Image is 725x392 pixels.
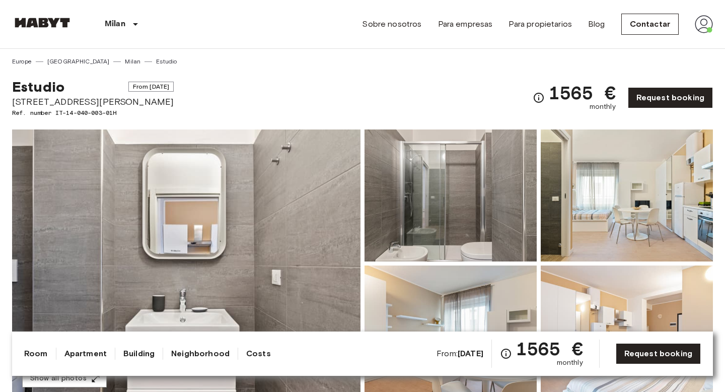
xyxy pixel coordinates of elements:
img: Habyt [12,18,72,28]
img: avatar [695,15,713,33]
a: Milan [125,57,140,66]
a: Neighborhood [171,348,230,360]
svg: Check cost overview for full price breakdown. Please note that discounts apply to new joiners onl... [533,92,545,104]
span: From [DATE] [128,82,174,92]
a: Costs [246,348,271,360]
button: Show all photos [22,369,107,388]
a: Apartment [64,348,107,360]
a: Room [24,348,48,360]
p: Milan [105,18,125,30]
a: Contactar [621,14,679,35]
span: From: [437,348,483,359]
span: Estudio [12,78,64,95]
a: Estudio [156,57,177,66]
a: Request booking [616,343,701,364]
a: Para propietarios [509,18,572,30]
a: Para empresas [438,18,493,30]
a: [GEOGRAPHIC_DATA] [47,57,110,66]
a: Request booking [628,87,713,108]
a: Sobre nosotros [362,18,421,30]
span: 1565 € [516,340,583,358]
span: 1565 € [549,84,616,102]
a: Building [123,348,155,360]
span: [STREET_ADDRESS][PERSON_NAME] [12,95,174,108]
a: Blog [588,18,605,30]
span: monthly [557,358,583,368]
b: [DATE] [458,349,483,358]
img: Picture of unit IT-14-040-003-01H [541,129,713,262]
a: Europe [12,57,32,66]
svg: Check cost overview for full price breakdown. Please note that discounts apply to new joiners onl... [500,348,512,360]
img: Picture of unit IT-14-040-003-01H [365,129,537,262]
span: Ref. number IT-14-040-003-01H [12,108,174,117]
span: monthly [590,102,616,112]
